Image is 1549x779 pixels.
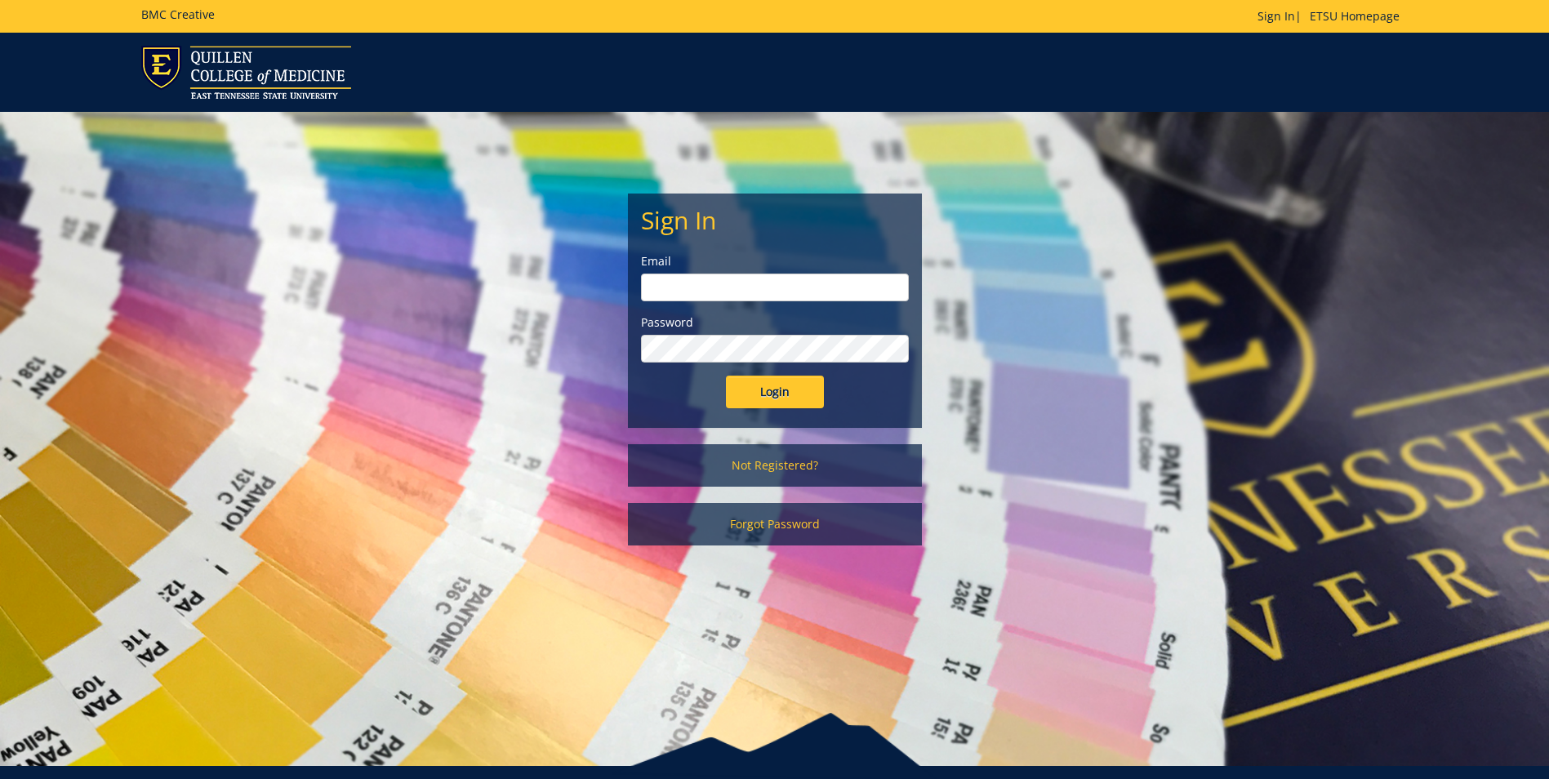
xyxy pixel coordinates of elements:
[641,314,909,331] label: Password
[1257,8,1295,24] a: Sign In
[1257,8,1408,24] p: |
[641,207,909,234] h2: Sign In
[628,444,922,487] a: Not Registered?
[1302,8,1408,24] a: ETSU Homepage
[641,253,909,269] label: Email
[141,46,351,99] img: ETSU logo
[628,503,922,545] a: Forgot Password
[141,8,215,20] h5: BMC Creative
[726,376,824,408] input: Login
